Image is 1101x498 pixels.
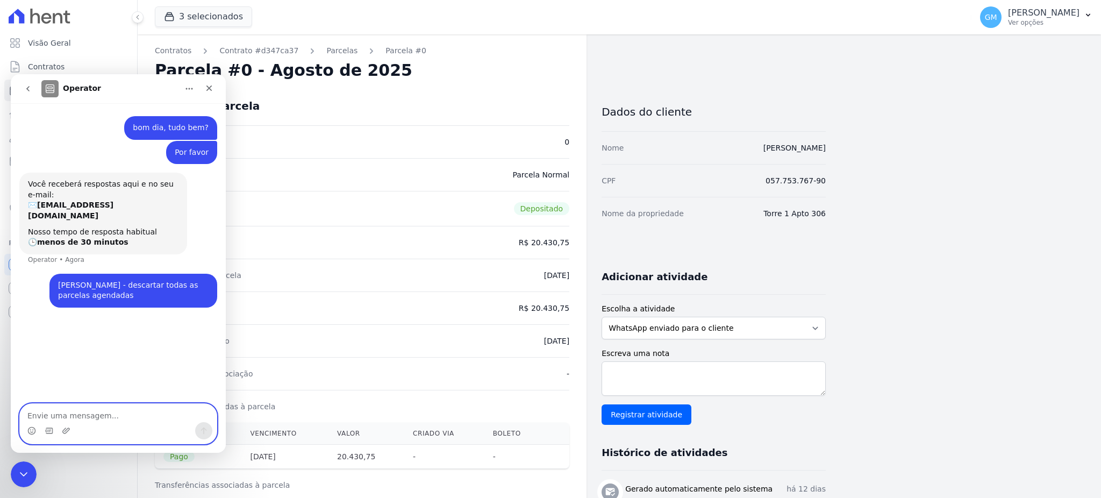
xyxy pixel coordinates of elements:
h3: Dados do cliente [602,105,826,118]
dt: CPF [602,175,616,186]
iframe: Intercom live chat [11,461,37,487]
dt: Nome [602,143,624,153]
a: Lotes [4,103,133,125]
a: Clientes [4,127,133,148]
p: Ver opções [1008,18,1079,27]
a: Minha Carteira [4,151,133,172]
input: Registrar atividade [602,404,691,425]
dt: Nome da propriedade [602,208,684,219]
div: Você receberá respostas aqui e no seu e-mail: ✉️ [17,105,168,147]
span: Depositado [514,202,570,215]
button: Enviar uma mensagem [184,348,202,365]
dd: R$ 20.430,75 [519,237,569,248]
div: [PERSON_NAME] - descartar todas as parcelas agendadas [47,206,198,227]
button: Selecionador de Emoji [17,352,25,361]
dd: 0 [564,137,569,147]
a: Recebíveis [4,254,133,275]
a: [PERSON_NAME] [763,144,826,152]
button: 3 selecionados [155,6,252,27]
th: - [484,445,546,469]
a: Negativação [4,198,133,219]
b: [EMAIL_ADDRESS][DOMAIN_NAME] [17,126,103,146]
button: Selecionador de GIF [34,352,42,361]
h3: Adicionar atividade [602,271,707,283]
h3: Gerado automaticamente pelo sistema [625,483,773,495]
h3: Transferências associadas à parcela [155,480,569,490]
span: Visão Geral [28,38,71,48]
dd: R$ 20.430,75 [519,303,569,314]
dd: Parcela Normal [512,169,569,180]
a: Visão Geral [4,32,133,54]
label: Escreva uma nota [602,348,826,359]
button: Upload do anexo [51,352,60,361]
span: GM [985,13,997,21]
th: Boleto [484,423,546,445]
a: Parcela #0 [385,45,426,56]
h3: Histórico de atividades [602,446,727,459]
dd: [DATE] [544,270,569,281]
th: Valor [328,423,404,445]
a: Parcelas [326,45,358,56]
div: [PERSON_NAME] - descartar todas as parcelas agendadas [39,200,206,233]
th: Criado via [404,423,484,445]
a: Conta Hent [4,278,133,299]
button: GM [PERSON_NAME] Ver opções [971,2,1101,32]
a: Transferências [4,174,133,196]
span: Contratos [28,61,65,72]
textarea: Envie uma mensagem... [9,330,206,348]
div: Nosso tempo de resposta habitual 🕒 [17,153,168,174]
th: - [404,445,484,469]
a: Parcelas [4,80,133,101]
h2: Parcela #0 - Agosto de 2025 [155,61,412,80]
div: Operator • Agora [17,182,74,189]
dd: [DATE] [544,336,569,346]
th: 20.430,75 [328,445,404,469]
p: há 12 dias [787,483,826,495]
div: Gleice diz… [9,200,206,246]
label: Escolha a atividade [602,303,826,315]
a: Contrato #d347ca37 [219,45,298,56]
th: [DATE] [241,445,328,469]
dd: 057.753.767-90 [766,175,826,186]
nav: Breadcrumb [155,45,569,56]
span: Pago [163,451,195,462]
a: Contratos [4,56,133,77]
iframe: Intercom live chat [11,74,226,453]
dd: Torre 1 Apto 306 [763,208,826,219]
dd: - [567,368,569,379]
th: Vencimento [241,423,328,445]
b: menos de 30 minutos [26,163,118,172]
p: [PERSON_NAME] [1008,8,1079,18]
a: Contratos [155,45,191,56]
div: Plataformas [9,237,128,250]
